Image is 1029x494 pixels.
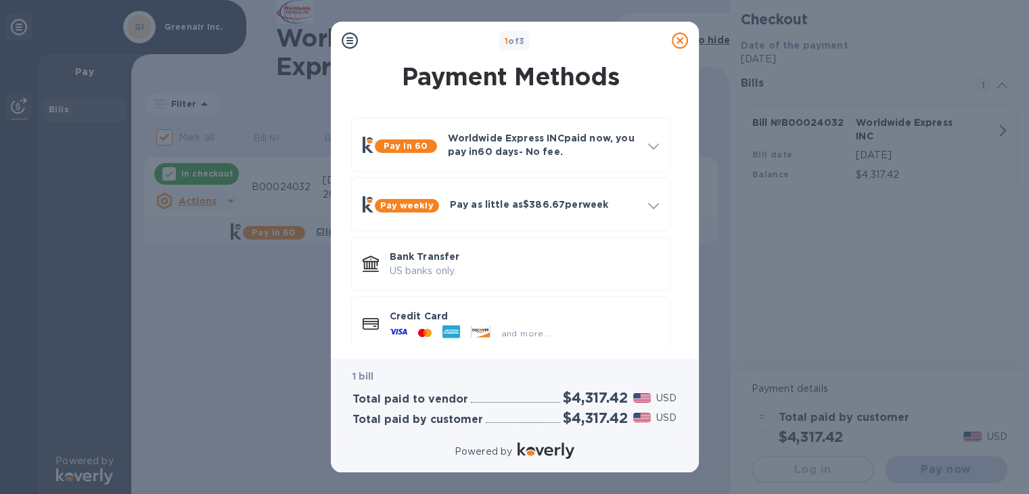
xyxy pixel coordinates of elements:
p: US banks only. [390,264,659,278]
p: Credit Card [390,309,659,323]
span: 1 [505,36,508,46]
img: USD [633,413,651,422]
h2: $4,317.42 [563,409,627,426]
b: Pay in 60 [384,141,428,151]
p: USD [656,391,677,405]
b: Pay weekly [380,200,434,210]
img: USD [633,393,651,403]
h1: Payment Methods [348,62,673,91]
h2: $4,317.42 [563,389,627,406]
h3: Total paid by customer [352,413,483,426]
p: Bank Transfer [390,250,659,263]
h3: Total paid to vendor [352,393,468,406]
span: and more... [501,328,551,338]
p: Worldwide Express INC paid now, you pay in 60 days - No fee. [448,131,637,158]
p: USD [656,411,677,425]
p: Pay as little as $386.67 per week [450,198,637,211]
img: Logo [518,443,574,459]
b: 1 bill [352,371,374,382]
p: Powered by [455,445,512,459]
b: of 3 [505,36,525,46]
